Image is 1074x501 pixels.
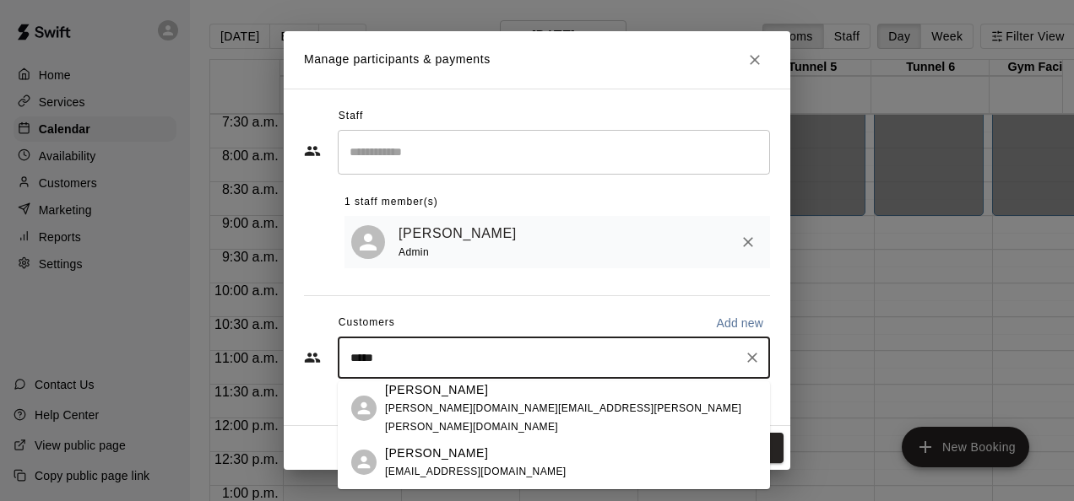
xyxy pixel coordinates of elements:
span: Staff [339,103,363,130]
button: Add new [709,310,770,337]
a: [PERSON_NAME] [399,223,517,245]
span: Customers [339,310,395,337]
svg: Customers [304,349,321,366]
button: Close [740,45,770,75]
span: [PERSON_NAME][DOMAIN_NAME][EMAIL_ADDRESS][PERSON_NAME][PERSON_NAME][DOMAIN_NAME] [385,402,741,433]
div: Geoff Kiefer [351,450,377,475]
p: Manage participants & payments [304,51,491,68]
span: Admin [399,246,429,258]
div: Aby Valdez [351,225,385,259]
p: [PERSON_NAME] [385,381,488,399]
svg: Staff [304,143,321,159]
div: Search staff [338,130,770,175]
button: Remove [733,227,763,257]
p: Add new [716,315,763,331]
span: [EMAIL_ADDRESS][DOMAIN_NAME] [385,466,567,477]
button: Clear [740,346,764,369]
span: 1 staff member(s) [344,189,438,216]
div: Start typing to search customers... [338,337,770,379]
p: [PERSON_NAME] [385,444,488,462]
div: Geoff George [351,396,377,421]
